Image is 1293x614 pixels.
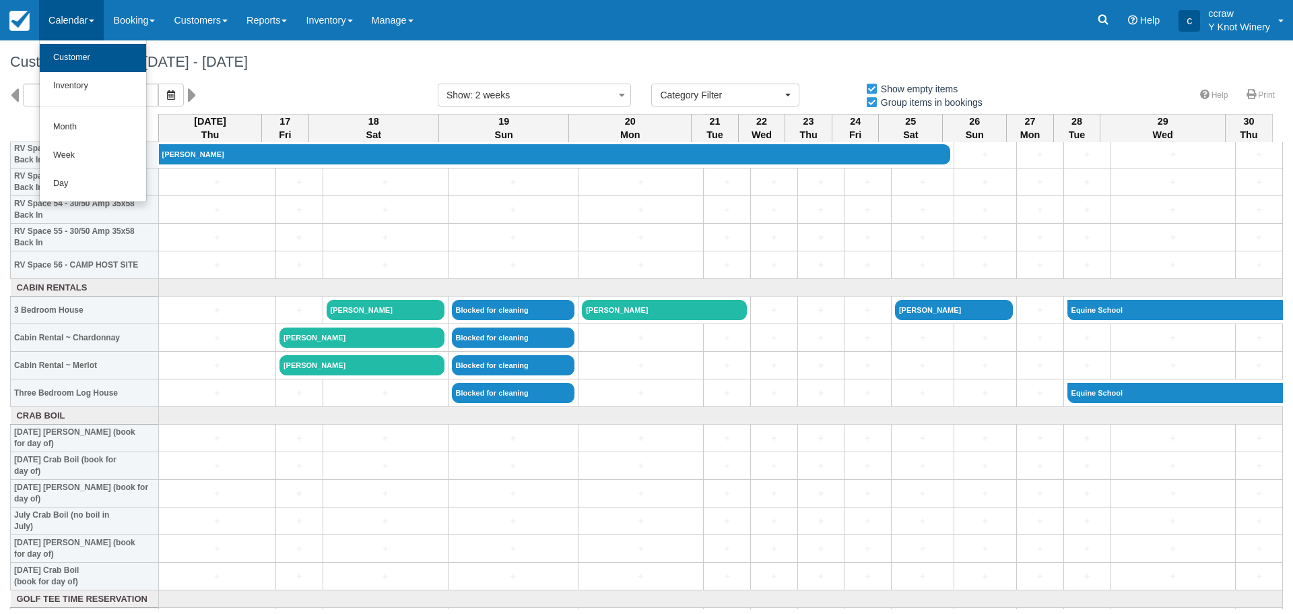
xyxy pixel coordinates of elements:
a: + [162,431,272,446]
a: + [754,487,794,501]
a: + [1067,570,1107,584]
th: 20 Mon [569,114,692,142]
span: Show [446,90,470,100]
a: + [279,303,319,317]
a: + [452,459,575,473]
a: Day [40,170,146,198]
a: Print [1238,86,1283,105]
a: + [452,431,575,446]
th: RV Space 53 - 30/50 Amp 35x58 Back In [11,168,159,196]
a: + [1020,431,1060,446]
a: + [895,431,950,446]
a: + [162,231,272,245]
a: + [162,570,272,584]
th: [DATE] Crab Boil (book for day of) [11,452,159,480]
a: + [1067,359,1107,373]
label: Group items in bookings [865,92,991,113]
a: + [848,514,888,528]
a: + [1239,514,1279,528]
a: + [707,331,747,345]
a: + [958,359,1013,373]
th: 23 Thu [785,114,832,142]
a: + [848,258,888,272]
th: RV Space 52 - 30/50 Amp 35x58 Back In [11,141,159,168]
a: + [162,258,272,272]
span: Category Filter [660,88,782,102]
a: + [801,203,841,217]
a: + [279,431,319,446]
a: + [801,431,841,446]
th: RV Space 54 - 30/50 Amp 35x58 Back In [11,196,159,224]
a: + [801,258,841,272]
a: Blocked for cleaning [452,383,575,403]
a: + [1114,258,1232,272]
a: + [707,231,747,245]
a: + [452,487,575,501]
a: + [1114,231,1232,245]
a: + [707,258,747,272]
a: + [279,175,319,189]
th: 26 Sun [943,114,1007,142]
a: + [848,175,888,189]
img: checkfront-main-nav-mini-logo.png [9,11,30,31]
a: + [279,459,319,473]
a: + [1020,303,1060,317]
a: + [895,459,950,473]
a: + [279,258,319,272]
th: 30 Thu [1226,114,1273,142]
a: + [958,487,1013,501]
a: + [1020,203,1060,217]
a: + [1067,175,1107,189]
a: + [895,231,950,245]
a: + [848,431,888,446]
a: + [162,514,272,528]
a: + [162,487,272,501]
a: + [1067,258,1107,272]
a: + [582,386,700,400]
th: 28 Tue [1053,114,1100,142]
a: + [327,231,444,245]
a: + [848,303,888,317]
a: + [1067,487,1107,501]
a: + [582,570,700,584]
a: + [958,203,1013,217]
a: + [848,542,888,556]
a: + [582,459,700,473]
a: + [327,459,444,473]
a: + [327,487,444,501]
a: [PERSON_NAME] [895,300,1013,320]
th: 3 Bedroom House [11,297,159,324]
th: 21 Tue [692,114,739,142]
a: + [754,431,794,446]
th: Cabin Rental ~ Chardonnay [11,324,159,352]
a: + [452,203,575,217]
a: + [958,431,1013,446]
a: + [801,570,841,584]
a: + [895,514,950,528]
th: [DATE] [PERSON_NAME] (book for day of) [11,480,159,508]
a: + [958,514,1013,528]
a: + [1239,175,1279,189]
a: + [1114,148,1232,162]
a: + [754,386,794,400]
a: Help [1192,86,1236,105]
a: + [754,359,794,373]
th: 24 Fri [832,114,879,142]
a: + [327,542,444,556]
a: + [707,514,747,528]
a: + [801,487,841,501]
a: + [1239,203,1279,217]
a: + [1239,258,1279,272]
a: + [1020,514,1060,528]
a: Equine School [1067,300,1283,320]
a: + [754,459,794,473]
a: + [162,359,272,373]
a: + [707,203,747,217]
a: + [848,487,888,501]
a: + [1020,359,1060,373]
a: + [707,570,747,584]
a: [PERSON_NAME] [279,355,444,375]
a: Month [40,113,146,142]
a: + [1067,231,1107,245]
a: + [895,203,950,217]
